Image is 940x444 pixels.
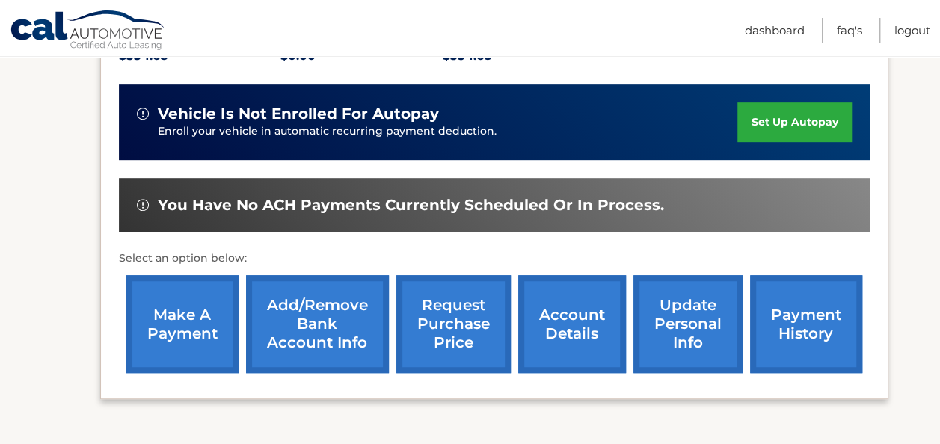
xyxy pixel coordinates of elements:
img: alert-white.svg [137,199,149,211]
a: account details [518,275,626,373]
a: update personal info [633,275,743,373]
a: Cal Automotive [10,10,167,53]
a: request purchase price [396,275,511,373]
img: alert-white.svg [137,108,149,120]
a: set up autopay [737,102,851,142]
p: Select an option below: [119,250,870,268]
p: Enroll your vehicle in automatic recurring payment deduction. [158,123,738,140]
a: make a payment [126,275,239,373]
a: Dashboard [745,18,805,43]
a: payment history [750,275,862,373]
span: You have no ACH payments currently scheduled or in process. [158,196,664,215]
span: vehicle is not enrolled for autopay [158,105,439,123]
a: Logout [894,18,930,43]
a: FAQ's [837,18,862,43]
a: Add/Remove bank account info [246,275,389,373]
